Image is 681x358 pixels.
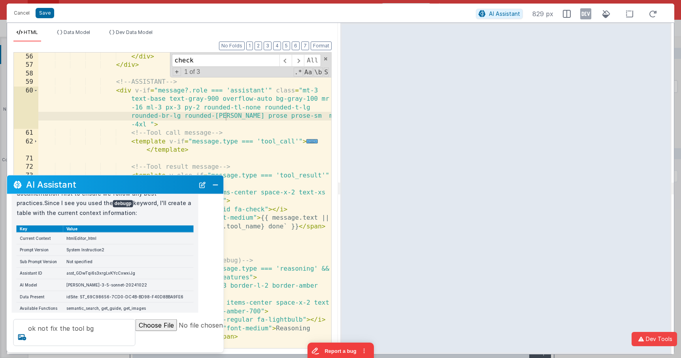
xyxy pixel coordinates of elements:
div: 73 [14,171,38,188]
button: Save [36,8,54,18]
td: semantic_search, get_guide, get_images [63,302,194,314]
th: Key [17,226,63,233]
td: Not specified [63,256,194,268]
span: Alt-Enter [304,54,321,67]
div: 61 [14,129,38,138]
td: System Instruction2 [63,244,194,256]
button: No Folds [219,41,245,50]
button: 3 [264,41,272,50]
span: AI Assistant [489,10,520,17]
span: Dev Data Model [116,29,153,35]
button: Dev Tools [632,332,677,346]
button: 7 [301,41,309,50]
button: Format [311,41,332,50]
span: ... [306,139,318,143]
div: 58 [14,70,38,78]
code: debugp [113,200,133,207]
button: Cancel [10,8,34,19]
button: New Chat [197,179,208,190]
span: CaseSensitive Search [304,68,313,77]
td: asst_GDwTqi6s3xrgLvKYcCxwxiJg [63,268,194,279]
td: Data Present [17,291,63,303]
button: AI Assistant [476,9,523,19]
button: Close [210,179,221,190]
span: 1 of 3 [181,68,203,75]
span: RegExp Search [294,68,303,77]
span: Toggel Replace mode [173,68,181,76]
td: htmlEditor_html [63,232,194,244]
button: 1 [246,41,253,50]
span: 829 px [532,9,553,19]
div: 72 [14,163,38,171]
div: 62 [14,138,38,155]
div: 57 [14,61,38,70]
h2: AI Assistant [26,180,194,189]
td: AI Model [17,279,63,291]
input: Search for [172,54,279,67]
span: Search In Selection [324,68,329,77]
div: 71 [14,155,38,163]
button: 6 [292,41,300,50]
td: Current Context [17,232,63,244]
td: Available Functions [17,302,63,314]
button: 2 [255,41,262,50]
span: Whole Word Search [313,68,323,77]
td: Prompt Version [17,244,63,256]
td: Sub Prompt Version [17,256,63,268]
td: [PERSON_NAME]-3-5-sonnet-20241022 [63,279,194,291]
span: HTML [24,29,38,35]
div: 56 [14,53,38,61]
button: 5 [283,41,290,50]
div: 60 [14,87,38,129]
span: Data Model [64,29,90,35]
th: Value [63,226,194,233]
td: idSite: ST_69C98656-7CD0-DC4B-BD98-F40D8BBA9FE6 [63,291,194,303]
td: Assistant ID [17,268,63,279]
button: 4 [273,41,281,50]
div: 59 [14,78,38,87]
